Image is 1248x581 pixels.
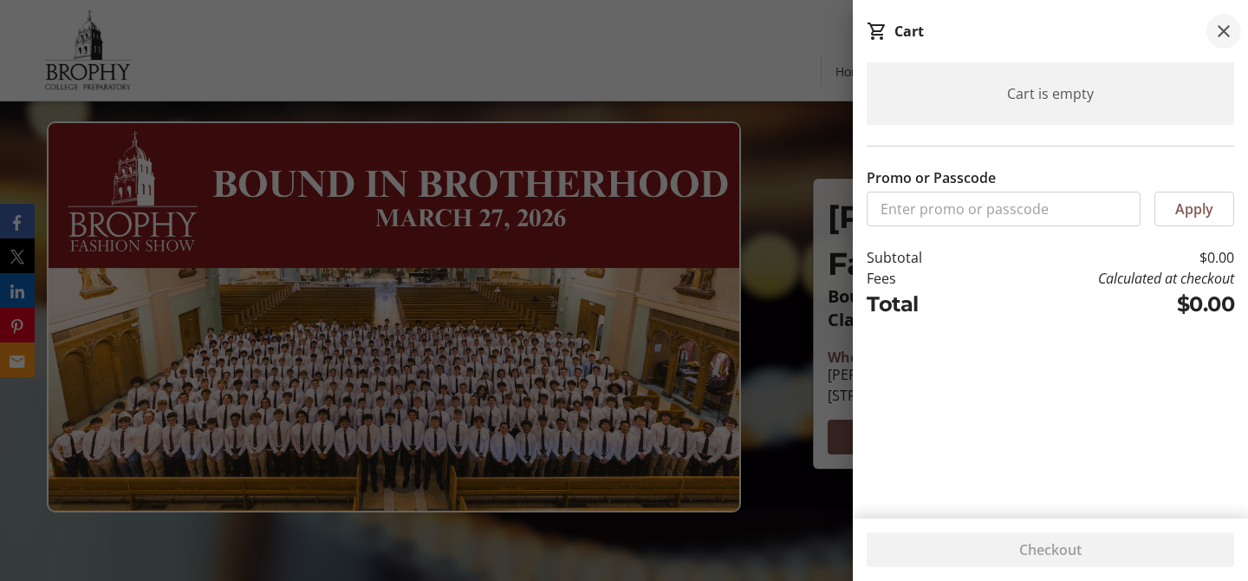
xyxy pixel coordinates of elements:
span: Apply [1175,199,1213,219]
td: Subtotal [867,247,973,268]
button: Apply [1154,192,1234,226]
td: Fees [867,268,973,289]
label: Promo or Passcode [867,167,996,188]
td: $0.00 [973,289,1234,320]
td: Calculated at checkout [973,268,1234,289]
div: Cart [894,21,924,42]
input: Enter promo or passcode [867,192,1141,226]
td: Total [867,289,973,320]
td: $0.00 [973,247,1234,268]
div: Cart is empty [867,62,1234,125]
